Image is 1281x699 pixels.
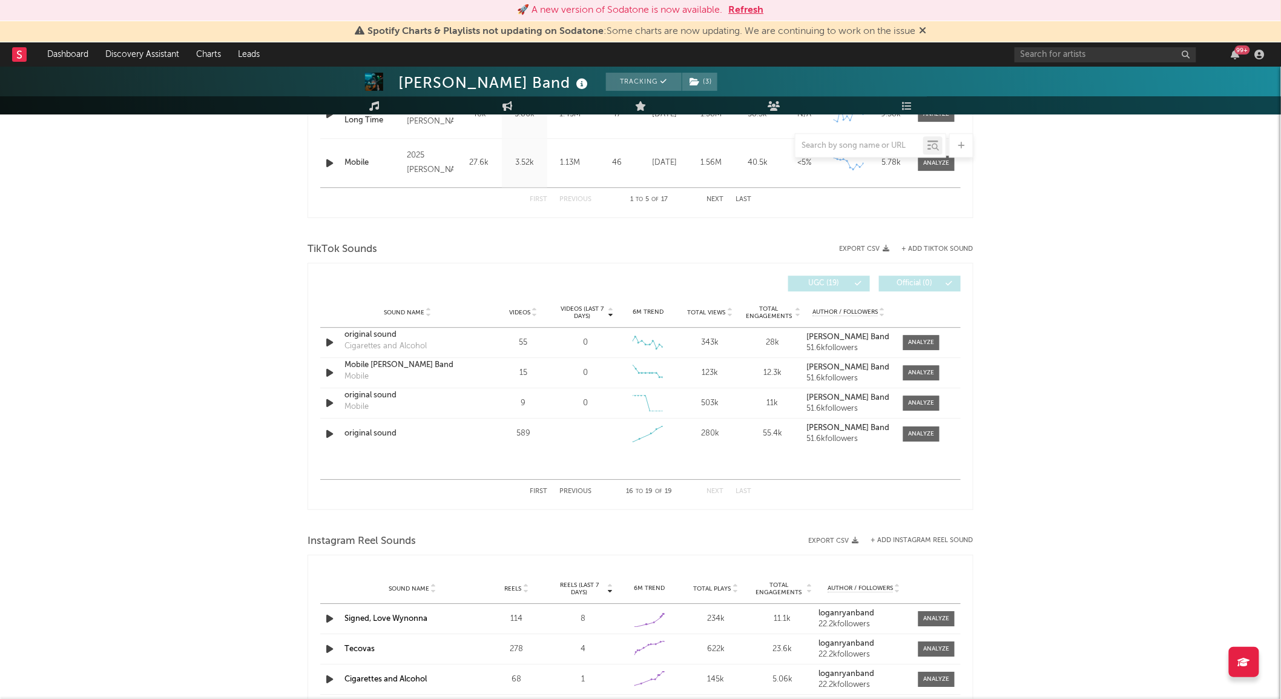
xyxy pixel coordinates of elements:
div: 280k [682,428,739,440]
div: 28k [745,337,801,349]
strong: loganryanband [818,670,874,678]
span: Official ( 0 ) [887,280,943,287]
div: 46 [596,157,638,169]
div: 503k [682,397,739,409]
span: Total Plays [694,585,731,592]
div: 🚀 A new version of Sodatone is now available. [518,3,723,18]
span: Total Views [688,309,726,316]
span: of [655,489,662,494]
span: ( 3 ) [682,73,718,91]
span: Author / Followers [828,585,893,592]
div: 51.6k followers [807,344,891,353]
a: original sound [344,389,471,402]
div: 68 [486,674,547,686]
strong: [PERSON_NAME] Band [807,394,890,402]
a: Charts [188,42,229,67]
a: [PERSON_NAME] Band [807,333,891,342]
div: 1.13M [550,157,590,169]
div: 15 [495,367,552,379]
div: 51.6k followers [807,374,891,383]
div: 622k [686,643,746,655]
button: + Add TikTok Sound [889,246,973,253]
a: Signed, Love Wynonna [344,615,427,623]
div: 1.56M [691,157,731,169]
div: <5% [784,157,825,169]
a: [PERSON_NAME] Band [807,424,891,432]
div: 99 + [1235,45,1250,55]
div: [PERSON_NAME] Band [398,73,591,93]
div: 123k [682,367,739,379]
div: 5.78k [873,157,909,169]
button: Next [706,196,723,203]
div: 11k [745,397,801,409]
div: 40.5k [737,157,778,169]
span: Spotify Charts & Playlists not updating on Sodatone [367,27,604,36]
div: 145k [686,674,746,686]
div: 278 [486,643,547,655]
div: 11.1k [752,613,813,625]
span: Sound Name [384,309,424,316]
strong: [PERSON_NAME] Band [807,363,890,371]
button: Tracking [606,73,682,91]
div: 55.4k [745,428,801,440]
div: Mobile [PERSON_NAME] Band [344,359,471,371]
span: to [636,197,643,202]
input: Search by song name or URL [795,141,923,151]
div: Cigarettes and Alcohol [344,340,427,353]
div: 0 [583,397,588,409]
span: Author / Followers [812,308,878,316]
button: Previous [559,196,591,203]
button: + Add Instagram Reel Sound [871,537,973,544]
span: TikTok Sounds [308,242,377,257]
div: 51.6k followers [807,405,891,413]
button: Official(0) [879,276,961,291]
div: 55 [495,337,552,349]
span: UGC ( 19 ) [796,280,852,287]
span: Instagram Reel Sounds [308,534,416,549]
span: Sound Name [389,585,429,592]
div: [DATE] [644,157,685,169]
span: Total Engagements [745,305,794,320]
div: 12.3k [745,367,801,379]
button: Previous [559,488,591,495]
div: 343k [682,337,739,349]
a: [PERSON_NAME] Band [807,363,891,372]
div: Mobile [344,157,401,169]
div: 8 [553,613,613,625]
button: (3) [682,73,717,91]
strong: loganryanband [818,609,874,617]
strong: loganryanband [818,640,874,648]
button: Next [706,488,723,495]
a: loganryanband [818,670,909,678]
a: Dashboard [39,42,97,67]
span: Videos (last 7 days) [558,305,607,320]
div: Mobile [344,401,369,413]
div: 1 5 17 [616,193,682,207]
div: 6M Trend [619,584,680,593]
div: 23.6k [752,643,813,655]
span: Total Engagements [752,581,806,596]
button: First [530,488,547,495]
span: to [636,489,643,494]
span: of [651,197,659,202]
div: 27.6k [459,157,499,169]
button: 99+ [1231,50,1240,59]
button: + Add TikTok Sound [901,246,973,253]
div: 22.2k followers [818,620,909,629]
div: 589 [495,428,552,440]
a: Cigarettes and Alcohol [344,675,427,683]
a: loganryanband [818,609,909,618]
button: Refresh [729,3,764,18]
div: 9 [495,397,552,409]
a: original sound [344,329,471,341]
button: UGC(19) [788,276,870,291]
div: 1 [553,674,613,686]
div: + Add Instagram Reel Sound [858,537,973,544]
div: Mobile [344,371,369,383]
button: First [530,196,547,203]
input: Search for artists [1015,47,1196,62]
div: 22.2k followers [818,651,909,659]
a: original sound [344,428,471,440]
